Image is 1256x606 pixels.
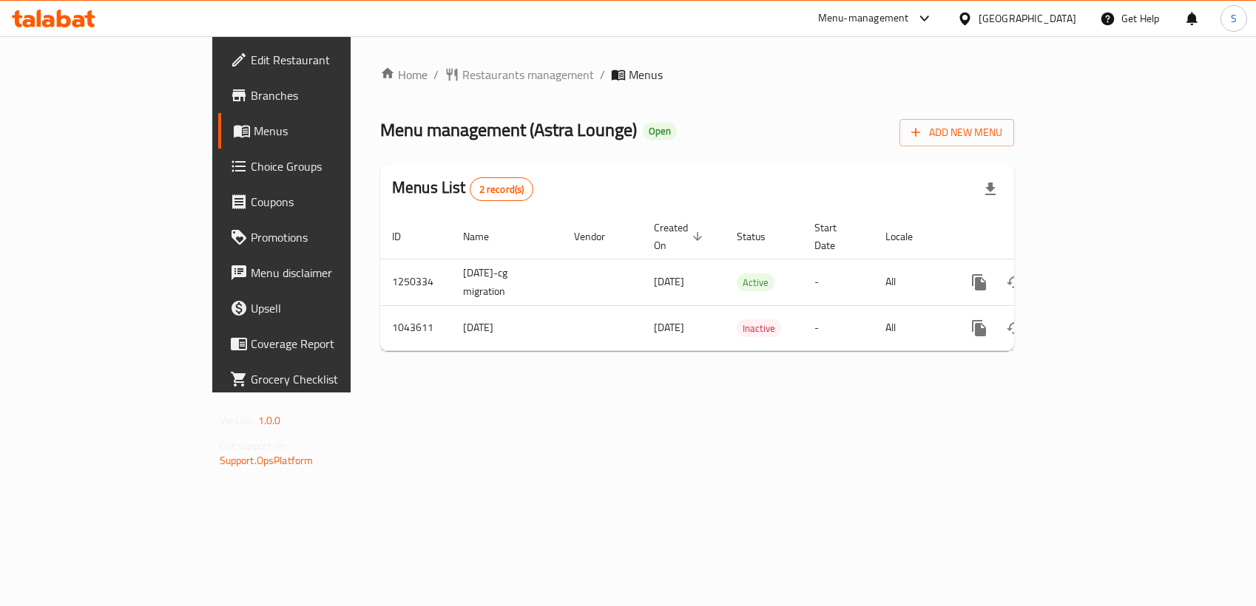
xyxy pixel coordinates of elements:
span: Grocery Checklist [251,370,411,388]
div: Total records count [470,177,534,201]
a: Restaurants management [445,66,594,84]
span: Open [643,125,677,137]
table: enhanced table [380,214,1115,351]
span: Menu disclaimer [251,264,411,282]
span: Inactive [737,320,781,337]
a: Coupons [218,184,422,219]
span: Upsell [251,299,411,317]
span: Name [463,228,508,245]
span: Coverage Report [251,335,411,353]
span: Restaurants management [462,66,594,84]
span: Menus [254,122,411,140]
a: Menu disclaimer [218,255,422,290]
span: 1.0.0 [258,411,281,430]
td: [DATE] [451,305,562,350]
span: Branches [251,86,411,104]
nav: breadcrumb [380,66,1014,84]
td: - [803,259,874,305]
a: Grocery Checklist [218,361,422,397]
span: 2 record(s) [470,183,533,197]
td: All [874,259,950,305]
span: Edit Restaurant [251,51,411,69]
li: / [600,66,605,84]
a: Menus [218,113,422,149]
span: Vendor [574,228,624,245]
div: Inactive [737,319,781,337]
th: Actions [950,214,1115,259]
h2: Menus List [392,177,533,201]
span: Status [737,228,785,245]
li: / [433,66,439,84]
a: Support.OpsPlatform [220,451,314,470]
span: [DATE] [654,318,684,337]
span: Get support on: [220,436,288,455]
div: [GEOGRAPHIC_DATA] [979,10,1076,27]
a: Coverage Report [218,326,422,361]
a: Upsell [218,290,422,326]
td: All [874,305,950,350]
span: Menu management ( Astra Lounge ) [380,113,637,146]
a: Branches [218,78,422,113]
button: Add New Menu [899,119,1014,146]
div: Menu-management [818,10,909,27]
span: Add New Menu [911,123,1002,142]
a: Promotions [218,219,422,255]
span: Choice Groups [251,157,411,175]
span: ID [392,228,420,245]
span: Locale [885,228,932,245]
span: S [1231,10,1237,27]
span: Version: [220,411,256,430]
a: Edit Restaurant [218,42,422,78]
span: Active [737,274,774,291]
td: - [803,305,874,350]
div: Export file [973,171,1008,207]
span: Coupons [251,193,411,211]
span: [DATE] [654,272,684,291]
td: [DATE]-cg migration [451,259,562,305]
button: Change Status [997,265,1033,300]
span: Menus [629,66,663,84]
div: Open [643,123,677,140]
button: more [962,265,997,300]
span: Start Date [814,219,856,254]
a: Choice Groups [218,149,422,184]
span: Promotions [251,228,411,246]
span: Created On [654,219,707,254]
button: more [962,310,997,346]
